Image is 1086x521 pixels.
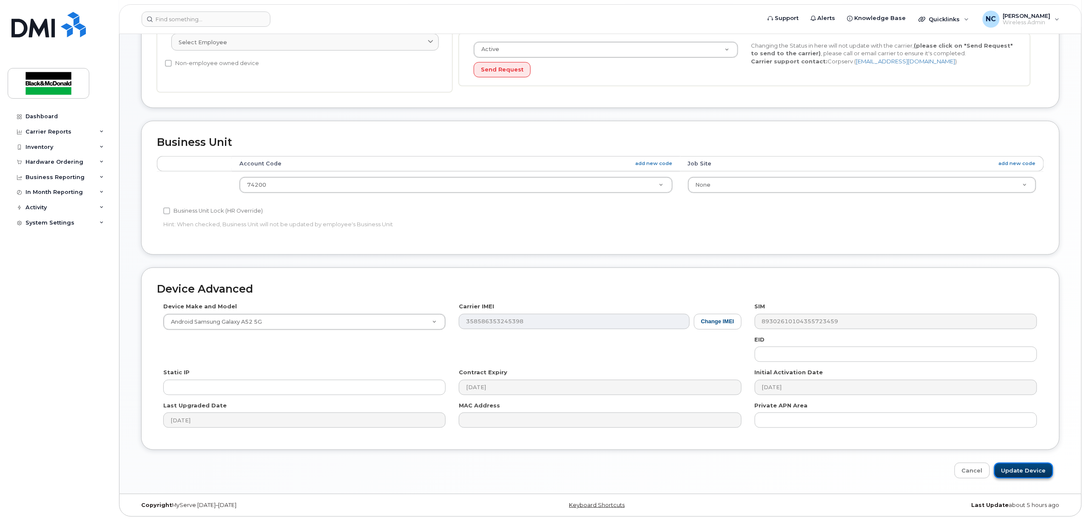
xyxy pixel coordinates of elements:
[977,11,1066,28] div: Nola Cressman
[163,220,742,228] p: Hint: When checked, Business Unit will not be updated by employee's Business Unit
[569,502,625,508] a: Keyboard Shortcuts
[696,182,711,188] span: None
[240,177,672,193] a: 74200
[164,314,445,330] a: Android Samsung Galaxy A52 5G
[751,58,827,65] strong: Carrier support contact:
[680,156,1044,171] th: Job Site
[755,302,765,310] label: SIM
[474,62,531,78] button: Send Request
[756,502,1066,509] div: about 5 hours ago
[1003,19,1051,26] span: Wireless Admin
[688,177,1036,193] a: None
[694,314,742,330] button: Change IMEI
[157,137,1044,148] h2: Business Unit
[179,38,227,46] span: Select employee
[171,34,439,51] a: Select employee
[855,14,906,23] span: Knowledge Base
[247,182,266,188] span: 74200
[163,208,170,214] input: Business Unit Lock (HR Override)
[459,368,507,376] label: Contract Expiry
[755,401,808,410] label: Private APN Area
[163,401,227,410] label: Last Upgraded Date
[856,58,955,65] a: [EMAIL_ADDRESS][DOMAIN_NAME]
[135,502,445,509] div: MyServe [DATE]–[DATE]
[805,10,842,27] a: Alerts
[165,60,172,67] input: Non-employee owned device
[986,14,996,24] span: NC
[166,318,262,326] span: Android Samsung Galaxy A52 5G
[775,14,799,23] span: Support
[142,11,270,27] input: Find something...
[163,368,190,376] label: Static IP
[842,10,912,27] a: Knowledge Base
[157,283,1044,295] h2: Device Advanced
[165,58,259,68] label: Non-employee owned device
[476,46,499,53] span: Active
[636,160,673,167] a: add new code
[762,10,805,27] a: Support
[913,11,975,28] div: Quicklinks
[994,463,1053,478] input: Update Device
[818,14,836,23] span: Alerts
[459,401,500,410] label: MAC Address
[163,302,237,310] label: Device Make and Model
[755,336,765,344] label: EID
[141,502,172,508] strong: Copyright
[745,42,1022,65] div: Changing the Status in here will not update with the carrier, , please call or email carrier to e...
[972,502,1009,508] strong: Last Update
[1003,12,1051,19] span: [PERSON_NAME]
[929,16,960,23] span: Quicklinks
[755,368,823,376] label: Initial Activation Date
[474,42,738,57] a: Active
[999,160,1036,167] a: add new code
[163,206,263,216] label: Business Unit Lock (HR Override)
[232,156,680,171] th: Account Code
[955,463,990,478] a: Cancel
[459,302,494,310] label: Carrier IMEI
